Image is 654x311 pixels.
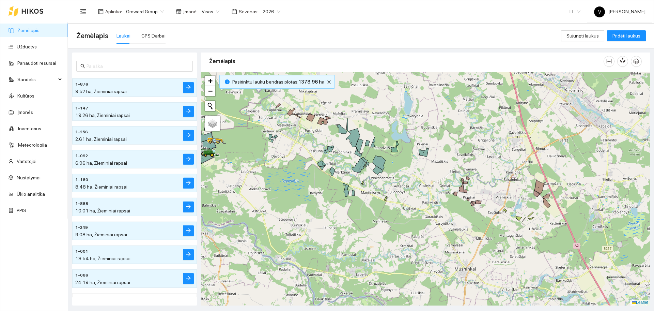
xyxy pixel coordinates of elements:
[17,159,36,164] a: Vartotojai
[325,78,333,86] button: close
[75,248,88,255] span: 1-001
[298,79,324,85] b: 1378.96 ha
[183,82,194,93] button: arrow-right
[570,6,580,17] span: LT
[176,9,182,14] span: shop
[75,208,130,213] span: 10.01 ha, Žieminiai rapsai
[75,136,127,142] span: 2.61 ha, Žieminiai rapsai
[205,86,215,96] a: Zoom out
[607,30,646,41] button: Pridėti laukus
[141,32,166,40] div: GPS Darbai
[561,30,604,41] button: Sujungti laukus
[126,6,164,17] span: Groward Group
[17,44,37,49] a: Užduotys
[75,232,127,237] span: 9.08 ha, Žieminiai rapsai
[594,9,645,14] span: [PERSON_NAME]
[80,64,85,69] span: search
[186,156,191,163] span: arrow-right
[186,228,191,234] span: arrow-right
[263,6,280,17] span: 2026
[183,178,194,189] button: arrow-right
[75,177,88,183] span: 1-180
[18,126,41,131] a: Inventorius
[17,191,45,197] a: Ūkio analitika
[208,87,213,95] span: −
[75,129,88,135] span: 1-256
[87,62,189,70] input: Paieška
[325,80,333,85] span: close
[186,108,191,115] span: arrow-right
[17,208,26,213] a: PPIS
[75,201,88,207] span: 1-888
[75,105,88,112] span: 1-147
[75,113,130,118] span: 19.26 ha, Žieminiai rapsai
[76,5,90,18] button: menu-fold
[76,30,108,41] span: Žemėlapis
[239,8,259,15] span: Sezonas :
[186,204,191,210] span: arrow-right
[604,56,614,67] button: column-width
[17,73,56,86] span: Sandėlis
[202,6,219,17] span: Visos
[607,33,646,39] a: Pridėti laukus
[225,79,230,84] span: info-circle
[75,153,88,159] span: 1-092
[208,76,213,85] span: +
[612,32,640,40] span: Pridėti laukus
[105,8,122,15] span: Aplinka :
[566,32,599,40] span: Sujungti laukus
[75,224,88,231] span: 1-249
[17,109,33,115] a: Įmonės
[75,256,130,261] span: 18.54 ha, Žieminiai rapsai
[598,6,601,17] span: V
[17,28,40,33] a: Žemėlapis
[209,51,604,71] div: Žemėlapis
[17,60,56,66] a: Panaudoti resursai
[17,175,41,180] a: Nustatymai
[232,9,237,14] span: calendar
[183,249,194,260] button: arrow-right
[75,81,88,88] span: 1-876
[183,202,194,212] button: arrow-right
[183,273,194,284] button: arrow-right
[561,33,604,39] a: Sujungti laukus
[232,78,324,86] span: Pasirinktų laukų bendras plotas :
[75,272,88,279] span: 1-086
[183,225,194,236] button: arrow-right
[205,76,215,86] a: Zoom in
[75,160,127,166] span: 6.96 ha, Žieminiai rapsai
[183,154,194,165] button: arrow-right
[98,9,104,14] span: layout
[632,300,648,305] a: Leaflet
[17,93,34,99] a: Kultūros
[75,280,130,285] span: 24.19 ha, Žieminiai rapsai
[18,142,47,148] a: Meteorologija
[183,130,194,141] button: arrow-right
[75,184,127,190] span: 8.48 ha, Žieminiai rapsai
[116,32,130,40] div: Laukai
[75,296,88,302] span: 1-215
[186,132,191,139] span: arrow-right
[183,8,198,15] span: Įmonė :
[75,89,127,94] span: 9.52 ha, Žieminiai rapsai
[205,101,215,111] button: Initiate a new search
[604,59,614,64] span: column-width
[186,180,191,187] span: arrow-right
[186,85,191,91] span: arrow-right
[183,106,194,117] button: arrow-right
[205,116,220,131] a: Layers
[80,9,86,15] span: menu-fold
[186,252,191,258] span: arrow-right
[186,276,191,282] span: arrow-right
